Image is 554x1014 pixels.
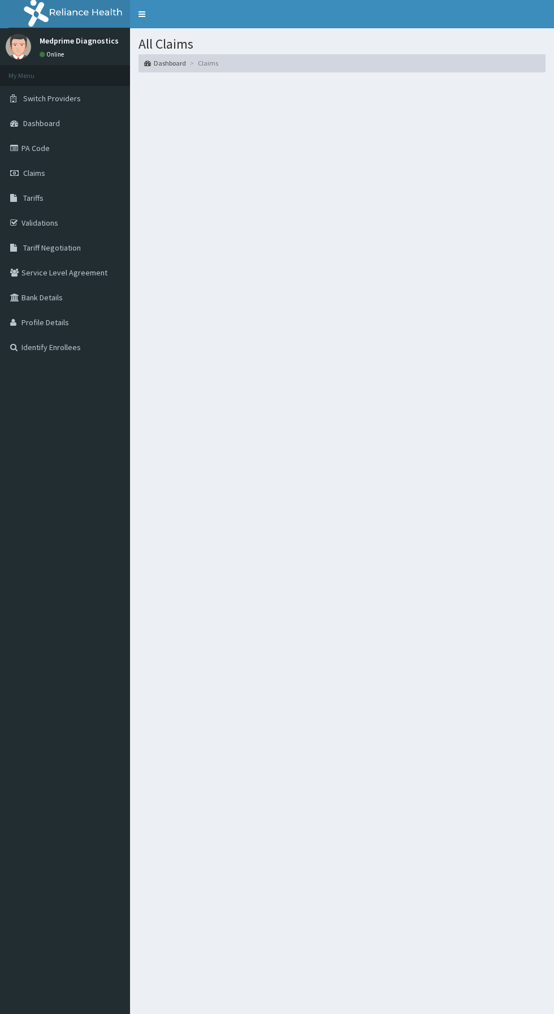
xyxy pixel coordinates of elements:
[23,93,81,103] span: Switch Providers
[187,58,218,68] li: Claims
[23,243,81,253] span: Tariff Negotiation
[144,58,186,68] a: Dashboard
[138,37,546,51] h1: All Claims
[40,50,67,58] a: Online
[6,34,31,59] img: User Image
[40,37,119,45] p: Medprime Diagnostics
[23,118,60,128] span: Dashboard
[23,168,45,178] span: Claims
[23,193,44,203] span: Tariffs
